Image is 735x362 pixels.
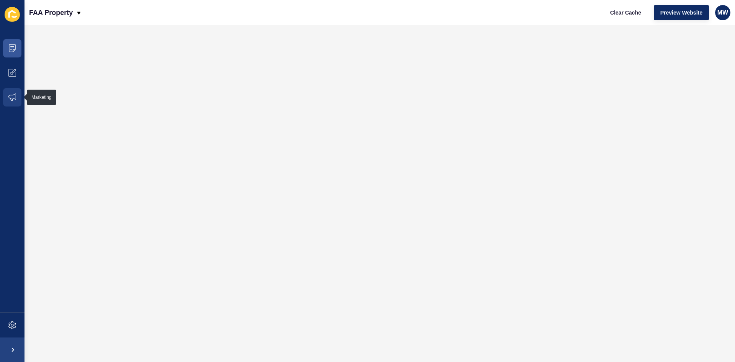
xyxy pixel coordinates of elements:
[717,9,728,16] span: MW
[604,5,648,20] button: Clear Cache
[660,9,702,16] span: Preview Website
[610,9,641,16] span: Clear Cache
[31,94,52,100] div: Marketing
[654,5,709,20] button: Preview Website
[29,3,73,22] p: FAA Property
